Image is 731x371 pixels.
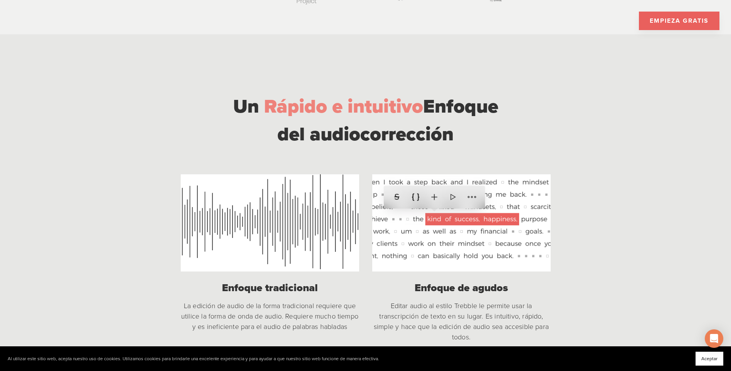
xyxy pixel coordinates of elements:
strong: Enfoque tradicional [222,282,318,294]
p: Editar audio al estilo Trebble le permite usar la transcripción de texto en su lugar. Es intuitiv... [372,301,551,342]
span: Aceptar [701,356,718,361]
p: Al utilizar este sitio web, acepta nuestro uso de cookies. Utilizamos cookies para brindarle una ... [8,356,379,362]
font: La edición de audio de la forma tradicional requiere que utilice la forma de onda de audio. Requi... [181,302,360,331]
a: EMPIEZA GRATIS [639,12,719,30]
button: Aceptar [696,352,723,366]
span: Un [233,95,259,118]
strong: Enfoque de agudos [415,282,508,294]
span: corrección [360,123,454,146]
div: Abra Intercom Messenger [705,329,723,348]
span: Rápido e intuitivo [264,95,423,118]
